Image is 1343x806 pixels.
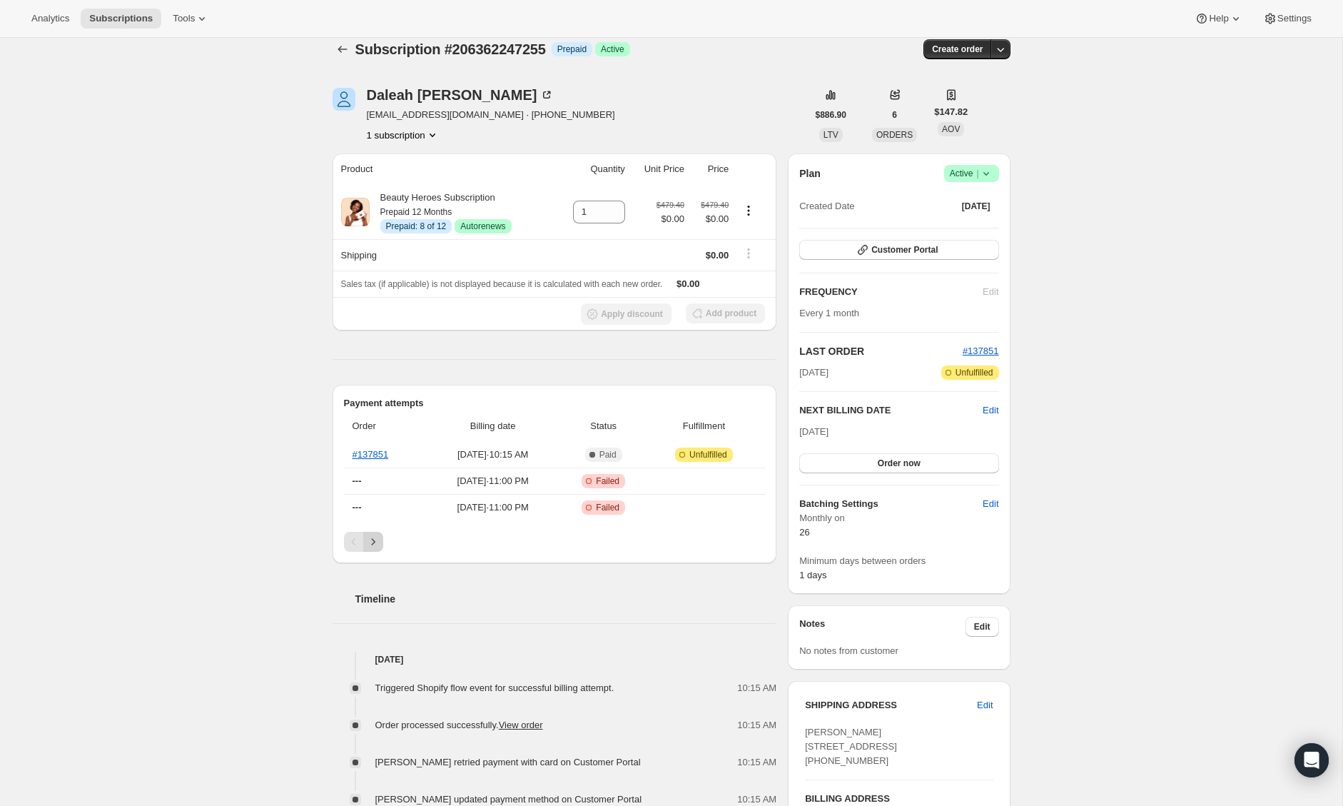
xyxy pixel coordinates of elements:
button: Create order [923,39,991,59]
button: Edit [983,403,998,418]
span: $147.82 [934,105,968,119]
span: [DATE] · 10:15 AM [430,448,556,462]
small: Prepaid 12 Months [380,207,452,217]
small: $479.40 [701,201,729,209]
button: #137851 [963,344,999,358]
span: Failed [596,475,619,487]
span: Billing date [430,419,556,433]
span: Daleah Osborne [333,88,355,111]
span: 10:15 AM [737,755,776,770]
span: 1 days [799,570,826,580]
span: [PERSON_NAME] [STREET_ADDRESS] [PHONE_NUMBER] [805,727,897,766]
button: Subscriptions [333,39,353,59]
div: Beauty Heroes Subscription [370,191,512,233]
span: [PERSON_NAME] updated payment method on Customer Portal [375,794,642,805]
span: Created Date [799,199,854,213]
button: [DATE] [953,196,999,216]
span: Prepaid [557,44,587,55]
span: [PERSON_NAME] retried payment with card on Customer Portal [375,757,641,767]
span: $886.90 [816,109,846,121]
h2: Timeline [355,592,777,606]
span: [DATE] · 11:00 PM [430,500,556,515]
span: $0.00 [693,212,729,226]
span: Prepaid: 8 of 12 [386,221,447,232]
th: Quantity [555,153,629,185]
span: [DATE] · 11:00 PM [430,474,556,488]
h4: [DATE] [333,653,777,667]
span: Help [1209,13,1228,24]
th: Price [689,153,733,185]
h3: Notes [799,617,966,637]
button: Subscriptions [81,9,161,29]
span: 26 [799,527,809,538]
span: Minimum days between orders [799,554,998,568]
div: Open Intercom Messenger [1294,743,1329,777]
span: --- [353,475,362,486]
span: [EMAIL_ADDRESS][DOMAIN_NAME] · [PHONE_NUMBER] [367,108,615,122]
span: Customer Portal [871,244,938,256]
button: Edit [968,694,1001,717]
div: Daleah [PERSON_NAME] [367,88,554,102]
span: Status [564,419,643,433]
span: Analytics [31,13,69,24]
img: product img [341,198,370,226]
span: Order processed successfully. [375,720,543,730]
button: 6 [883,105,906,125]
span: [DATE] [799,366,828,380]
button: Edit [966,617,999,637]
span: Unfulfilled [956,367,993,378]
button: Settings [1255,9,1320,29]
span: Active [950,166,993,181]
h3: BILLING ADDRESS [805,792,993,806]
button: Next [363,532,383,552]
span: Monthly on [799,511,998,525]
span: $0.00 [676,278,700,289]
button: Customer Portal [799,240,998,260]
span: Edit [974,621,990,633]
h2: FREQUENCY [799,285,983,299]
span: ORDERS [876,130,913,140]
span: Failed [596,502,619,513]
span: Subscription #206362247255 [355,41,546,57]
span: 10:15 AM [737,718,776,732]
span: Unfulfilled [689,449,727,460]
span: Autorenews [460,221,505,232]
span: [DATE] [962,201,990,212]
th: Unit Price [629,153,689,185]
span: AOV [942,124,960,134]
nav: Pagination [344,532,766,552]
th: Product [333,153,556,185]
span: Fulfillment [652,419,757,433]
button: $886.90 [807,105,855,125]
button: Product actions [367,128,440,142]
small: $479.40 [657,201,684,209]
span: Sales tax (if applicable) is not displayed because it is calculated with each new order. [341,279,663,289]
a: View order [499,720,543,730]
span: Edit [977,698,993,712]
h2: LAST ORDER [799,344,963,358]
h2: Plan [799,166,821,181]
span: [DATE] [799,426,828,437]
span: Order now [878,458,921,469]
th: Shipping [333,239,556,271]
span: Every 1 month [799,308,859,318]
th: Order [344,410,426,442]
span: Settings [1277,13,1312,24]
span: 6 [892,109,897,121]
button: Edit [974,493,1007,515]
h6: Batching Settings [799,497,983,511]
span: Active [601,44,624,55]
span: Tools [173,13,195,24]
button: Shipping actions [737,246,760,261]
span: $0.00 [657,212,684,226]
h2: Payment attempts [344,396,766,410]
a: #137851 [353,449,389,460]
span: --- [353,502,362,513]
a: #137851 [963,346,999,356]
span: Edit [983,497,998,511]
span: $0.00 [706,250,729,261]
span: No notes from customer [799,645,898,656]
span: | [976,168,978,179]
